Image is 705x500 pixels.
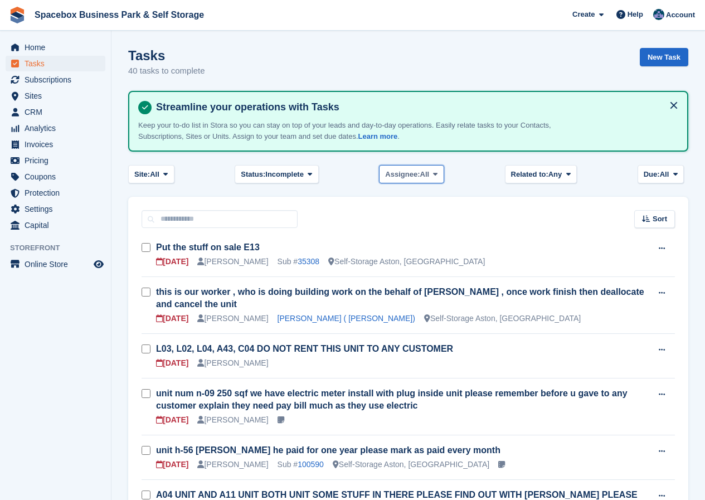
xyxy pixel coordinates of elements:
[298,460,324,469] a: 100590
[156,414,188,426] div: [DATE]
[653,213,667,225] span: Sort
[385,169,420,180] span: Assignee:
[424,313,581,324] div: Self-Storage Aston, [GEOGRAPHIC_DATA]
[511,169,548,180] span: Related to:
[156,389,628,410] a: unit num n-09 250 sqf we have electric meter install with plug inside unit please remember before...
[298,257,319,266] a: 35308
[197,414,268,426] div: [PERSON_NAME]
[25,72,91,88] span: Subscriptions
[156,256,188,268] div: [DATE]
[6,153,105,168] a: menu
[6,169,105,185] a: menu
[156,287,644,309] a: this is our worker , who is doing building work on the behalf of [PERSON_NAME] , once work finish...
[653,9,664,20] img: Daud
[25,256,91,272] span: Online Store
[333,459,489,470] div: Self-Storage Aston, [GEOGRAPHIC_DATA]
[156,313,188,324] div: [DATE]
[628,9,643,20] span: Help
[156,242,260,252] a: Put the stuff on sale E13
[6,88,105,104] a: menu
[505,165,577,183] button: Related to: Any
[25,185,91,201] span: Protection
[25,201,91,217] span: Settings
[6,72,105,88] a: menu
[328,256,485,268] div: Self-Storage Aston, [GEOGRAPHIC_DATA]
[241,169,265,180] span: Status:
[197,459,268,470] div: [PERSON_NAME]
[152,101,678,114] h4: Streamline your operations with Tasks
[572,9,595,20] span: Create
[638,165,684,183] button: Due: All
[128,165,174,183] button: Site: All
[150,169,159,180] span: All
[138,120,556,142] p: Keep your to-do list in Stora so you can stay on top of your leads and day-to-day operations. Eas...
[6,120,105,136] a: menu
[25,104,91,120] span: CRM
[30,6,208,24] a: Spacebox Business Park & Self Storage
[379,165,444,183] button: Assignee: All
[6,256,105,272] a: menu
[6,217,105,233] a: menu
[6,201,105,217] a: menu
[278,256,320,268] div: Sub #
[278,314,415,323] a: [PERSON_NAME] ( [PERSON_NAME])
[660,169,669,180] span: All
[25,88,91,104] span: Sites
[25,169,91,185] span: Coupons
[25,56,91,71] span: Tasks
[156,445,500,455] a: unit h-56 [PERSON_NAME] he paid for one year please mark as paid every month
[278,459,324,470] div: Sub #
[666,9,695,21] span: Account
[6,104,105,120] a: menu
[640,48,688,66] a: New Task
[92,258,105,271] a: Preview store
[6,185,105,201] a: menu
[420,169,430,180] span: All
[134,169,150,180] span: Site:
[25,40,91,55] span: Home
[265,169,304,180] span: Incomplete
[156,459,188,470] div: [DATE]
[128,65,205,77] p: 40 tasks to complete
[10,242,111,254] span: Storefront
[6,56,105,71] a: menu
[156,357,188,369] div: [DATE]
[156,344,453,353] a: L03, L02, L04, A43, C04 DO NOT RENT THIS UNIT TO ANY CUSTOMER
[9,7,26,23] img: stora-icon-8386f47178a22dfd0bd8f6a31ec36ba5ce8667c1dd55bd0f319d3a0aa187defe.svg
[644,169,660,180] span: Due:
[6,137,105,152] a: menu
[25,137,91,152] span: Invoices
[6,40,105,55] a: menu
[235,165,318,183] button: Status: Incomplete
[197,313,268,324] div: [PERSON_NAME]
[548,169,562,180] span: Any
[25,217,91,233] span: Capital
[197,256,268,268] div: [PERSON_NAME]
[128,48,205,63] h1: Tasks
[25,120,91,136] span: Analytics
[25,153,91,168] span: Pricing
[197,357,268,369] div: [PERSON_NAME]
[358,132,398,140] a: Learn more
